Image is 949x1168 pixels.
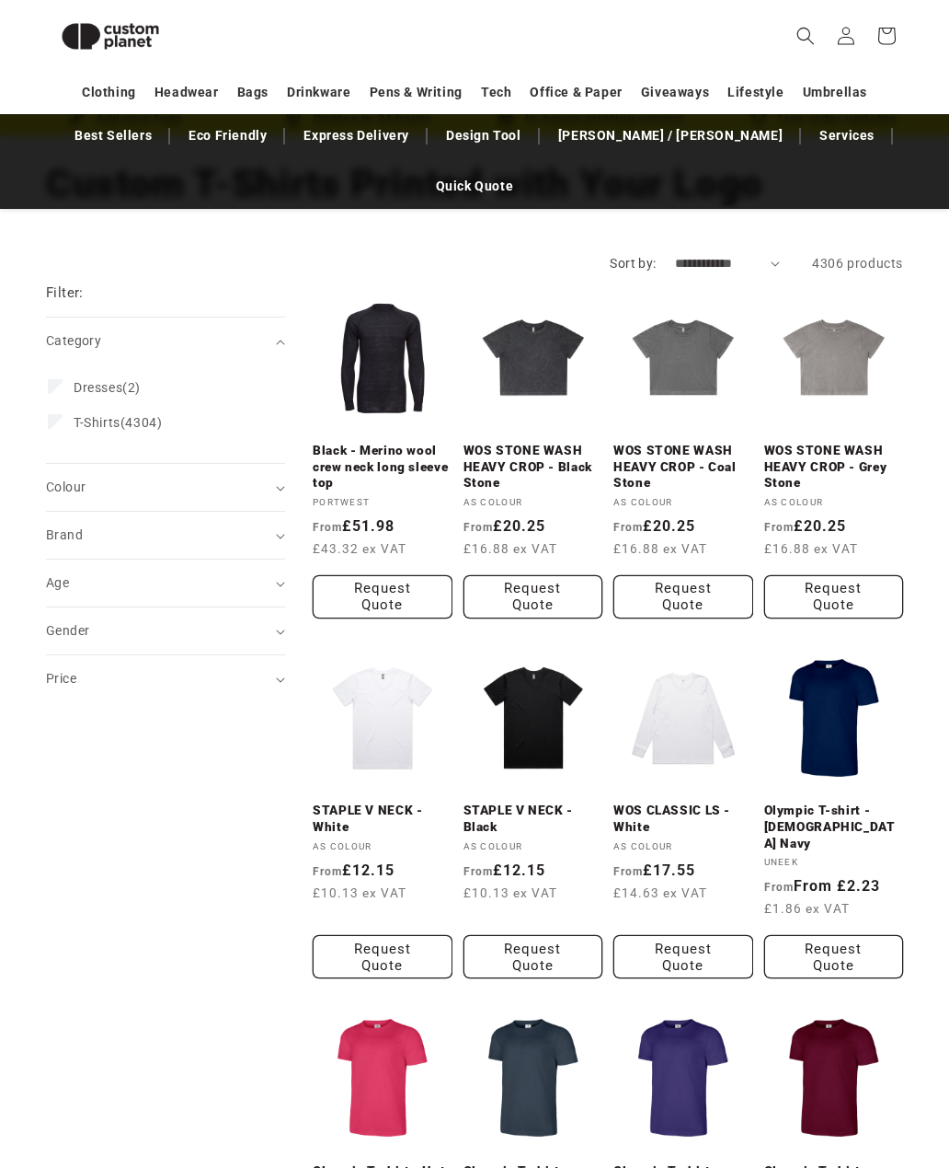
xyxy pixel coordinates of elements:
span: Age [46,575,69,590]
a: Tech [481,76,511,109]
span: Category [46,333,101,348]
iframe: Chat Widget [634,969,949,1168]
summary: Search [785,16,826,56]
a: Services [810,120,884,152]
a: Umbrellas [803,76,867,109]
button: Request Quote [463,935,603,978]
a: STAPLE V NECK - Black [463,803,603,835]
summary: Brand (0 selected) [46,512,285,559]
button: Request Quote [463,575,603,619]
a: Design Tool [437,120,531,152]
a: Black - Merino wool crew neck long sleeve top [313,443,452,491]
span: Gender [46,623,89,638]
button: Request Quote [313,575,452,619]
span: Brand [46,527,83,542]
a: Office & Paper [530,76,622,109]
a: WOS STONE WASH HEAVY CROP - Coal Stone [613,443,753,491]
h2: Filter: [46,283,84,304]
a: Lifestyle [727,76,783,109]
span: (4304) [74,414,162,431]
a: WOS STONE WASH HEAVY CROP - Black Stone [463,443,603,491]
summary: Colour (0 selected) [46,464,285,511]
a: Best Sellers [65,120,161,152]
a: WOS STONE WASH HEAVY CROP - Grey Stone [764,443,904,491]
summary: Age (0 selected) [46,560,285,607]
a: Olympic T-shirt - [DEMOGRAPHIC_DATA] Navy [764,803,904,851]
span: (2) [74,379,141,396]
a: Quick Quote [427,170,523,202]
summary: Category (0 selected) [46,318,285,364]
a: Pens & Writing [370,76,463,109]
summary: Price [46,655,285,702]
a: STAPLE V NECK - White [313,803,452,835]
button: Request Quote [764,935,904,978]
img: Custom Planet [46,7,175,65]
span: 4306 products [812,256,903,271]
button: Request Quote [313,935,452,978]
a: Express Delivery [294,120,418,152]
a: Clothing [82,76,136,109]
a: [PERSON_NAME] / [PERSON_NAME] [549,120,792,152]
a: Eco Friendly [179,120,276,152]
a: Bags [237,76,269,109]
a: Headwear [154,76,219,109]
a: Giveaways [641,76,709,109]
span: Colour [46,480,86,494]
a: Drinkware [287,76,350,109]
button: Request Quote [613,575,753,619]
span: T-Shirts [74,415,120,430]
label: Sort by: [610,256,656,271]
: Request Quote [613,935,753,978]
summary: Gender (0 selected) [46,607,285,654]
button: Request Quote [764,575,904,619]
span: Price [46,671,76,686]
a: WOS CLASSIC LS - White [613,803,753,835]
span: Dresses [74,380,122,395]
